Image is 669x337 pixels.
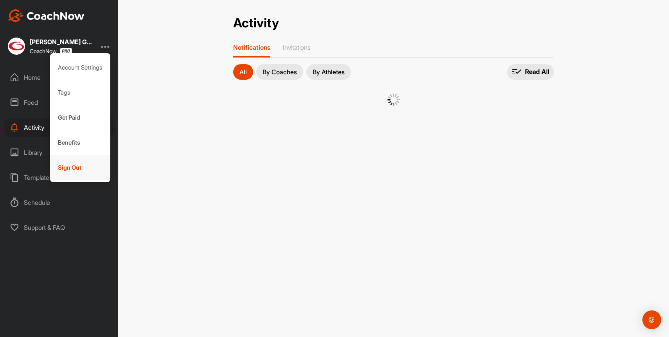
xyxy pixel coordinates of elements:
div: Get Paid [50,105,111,130]
div: Support & FAQ [4,218,115,237]
img: CoachNow [8,9,85,22]
p: Invitations [283,43,311,51]
p: Read All [525,68,549,76]
div: Templates [4,168,115,187]
div: Feed [4,93,115,112]
div: Open Intercom Messenger [642,310,661,329]
button: All [233,64,253,80]
img: G6gVgL6ErOh57ABN0eRmCEwV0I4iEi4d8EwaPGI0tHgoAbU4EAHFLEQAh+QQFCgALACwIAA4AGAASAAAEbHDJSesaOCdk+8xg... [387,93,400,106]
div: [PERSON_NAME] Golf [30,39,92,45]
img: CoachNow Pro [60,48,72,54]
img: square_0aee7b555779b671652530bccc5f12b4.jpg [8,38,25,55]
div: Library [4,143,115,162]
h2: Activity [233,16,279,31]
div: Home [4,68,115,87]
div: Schedule [4,193,115,212]
p: Notifications [233,43,270,51]
p: All [239,69,247,75]
p: By Athletes [313,69,345,75]
div: Benefits [50,130,111,155]
div: Sign Out [50,155,111,180]
button: By Athletes [306,64,351,80]
div: Tags [50,80,111,105]
div: Activity [4,118,115,137]
div: CoachNow [30,48,72,54]
button: By Coaches [256,64,303,80]
div: Account Settings [50,55,111,80]
p: By Coaches [263,69,297,75]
